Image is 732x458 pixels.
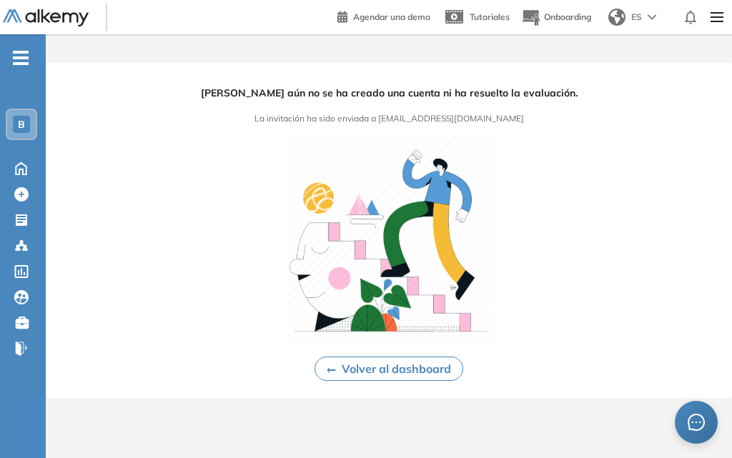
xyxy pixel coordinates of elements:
a: Agendar una demo [337,7,430,24]
span: Onboarding [544,11,591,22]
i: - [13,56,29,59]
img: arrow [648,14,656,20]
img: Ícono de flecha [327,367,336,373]
button: Volver al dashboard [315,357,463,381]
span: ES [631,11,642,24]
span: Tutoriales [470,11,510,22]
img: Menu [705,3,729,31]
span: B [18,119,25,130]
span: message [688,414,705,431]
button: Onboarding [521,2,591,33]
span: Agendar una demo [353,11,430,22]
span: [PERSON_NAME] aún no se ha creado una cuenta ni ha resuelto la evaluación. [201,86,578,101]
img: Logo [3,9,89,27]
span: La invitación ha sido enviada a [EMAIL_ADDRESS][DOMAIN_NAME] [254,112,524,125]
img: world [608,9,625,26]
